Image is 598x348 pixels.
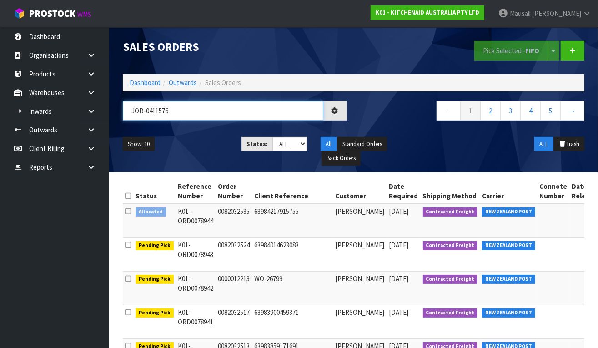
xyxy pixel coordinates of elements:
th: Carrier [480,179,538,204]
strong: Status: [246,140,268,148]
span: [DATE] [389,207,409,216]
button: Trash [554,137,584,151]
td: K01-ORD0078941 [176,305,216,338]
button: Pick Selected -FIFO [474,41,548,61]
a: 4 [520,101,541,121]
th: Customer [333,179,387,204]
a: 2 [480,101,501,121]
span: [DATE] [389,241,409,249]
td: 0082032535 [216,204,252,238]
button: All [321,137,337,151]
input: Search sales orders [123,101,323,121]
th: Connote Number [538,179,570,204]
td: 0082032524 [216,237,252,271]
th: Date Required [387,179,421,204]
th: Order Number [216,179,252,204]
td: WO-26799 [252,271,333,305]
h1: Sales Orders [123,41,347,54]
td: 0000012213 [216,271,252,305]
a: Dashboard [130,78,161,87]
a: 3 [500,101,521,121]
nav: Page navigation [361,101,585,123]
th: Client Reference [252,179,333,204]
span: Contracted Freight [423,207,478,217]
th: Status [133,179,176,204]
span: Mausali [510,9,531,18]
a: → [560,101,584,121]
span: Pending Pick [136,308,174,318]
td: [PERSON_NAME] [333,204,387,238]
td: [PERSON_NAME] [333,271,387,305]
span: Contracted Freight [423,275,478,284]
span: Contracted Freight [423,241,478,250]
td: 0082032517 [216,305,252,338]
td: 63983900459371 [252,305,333,338]
td: K01-ORD0078942 [176,271,216,305]
button: Back Orders [322,151,361,166]
td: [PERSON_NAME] [333,237,387,271]
span: [DATE] [389,274,409,283]
td: 63984014623083 [252,237,333,271]
a: 1 [460,101,481,121]
th: Reference Number [176,179,216,204]
span: Pending Pick [136,241,174,250]
strong: K01 - KITCHENAID AUSTRALIA PTY LTD [376,9,479,16]
span: [PERSON_NAME] [532,9,581,18]
a: ← [437,101,461,121]
a: 5 [540,101,561,121]
span: [DATE] [389,308,409,317]
span: Sales Orders [205,78,241,87]
a: K01 - KITCHENAID AUSTRALIA PTY LTD [371,5,484,20]
span: NEW ZEALAND POST [482,275,535,284]
span: Pending Pick [136,275,174,284]
span: NEW ZEALAND POST [482,241,535,250]
span: NEW ZEALAND POST [482,207,535,217]
td: 63984217915755 [252,204,333,238]
span: ProStock [29,8,75,20]
td: K01-ORD0078944 [176,204,216,238]
td: K01-ORD0078943 [176,237,216,271]
strong: FIFO [525,46,539,55]
button: ALL [534,137,553,151]
button: Show: 10 [123,137,155,151]
th: Shipping Method [421,179,480,204]
img: cube-alt.png [14,8,25,19]
a: Outwards [169,78,197,87]
span: Contracted Freight [423,308,478,318]
button: Standard Orders [337,137,387,151]
span: Allocated [136,207,166,217]
td: [PERSON_NAME] [333,305,387,338]
small: WMS [77,10,91,19]
span: NEW ZEALAND POST [482,308,535,318]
